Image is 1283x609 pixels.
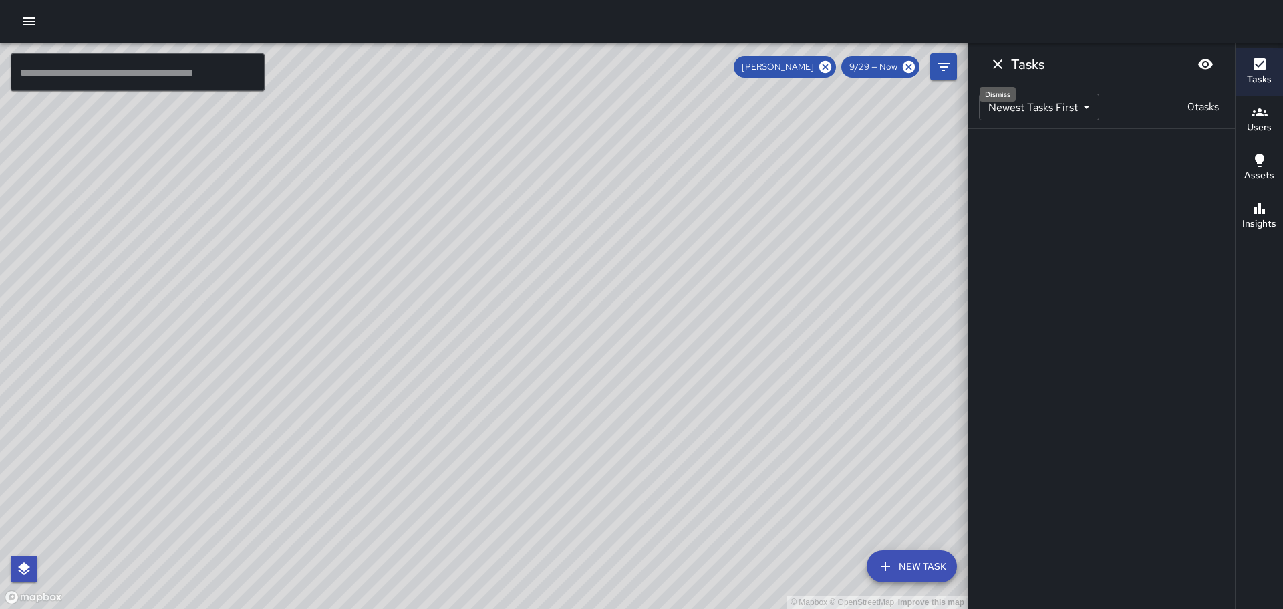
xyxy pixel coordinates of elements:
[841,56,919,78] div: 9/29 — Now
[1011,53,1044,75] h6: Tasks
[1247,72,1272,87] h6: Tasks
[1236,48,1283,96] button: Tasks
[1182,99,1224,115] p: 0 tasks
[984,51,1011,78] button: Dismiss
[1244,168,1274,183] h6: Assets
[1192,51,1219,78] button: Blur
[930,53,957,80] button: Filters
[1236,193,1283,241] button: Insights
[867,550,957,582] button: New Task
[979,94,1099,120] div: Newest Tasks First
[841,60,905,74] span: 9/29 — Now
[1236,144,1283,193] button: Assets
[980,87,1016,102] div: Dismiss
[1236,96,1283,144] button: Users
[1247,120,1272,135] h6: Users
[1242,217,1276,231] h6: Insights
[734,56,836,78] div: [PERSON_NAME]
[734,60,822,74] span: [PERSON_NAME]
